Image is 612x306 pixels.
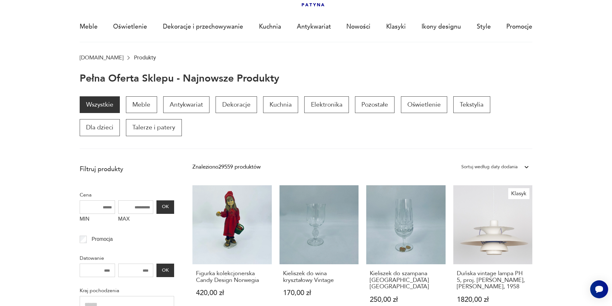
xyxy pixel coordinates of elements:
[457,296,529,303] p: 1820,00 zł
[80,55,123,61] a: [DOMAIN_NAME]
[196,290,268,296] p: 420,00 zł
[216,96,257,113] a: Dekoracje
[80,96,120,113] a: Wszystkie
[113,12,147,41] a: Oświetlenie
[259,12,281,41] a: Kuchnia
[156,200,174,214] button: OK
[297,12,331,41] a: Antykwariat
[80,286,174,295] p: Kraj pochodzenia
[590,280,608,298] iframe: Smartsupp widget button
[80,165,174,173] p: Filtruj produkty
[401,96,447,113] a: Oświetlenie
[80,254,174,262] p: Datowanie
[283,290,355,296] p: 170,00 zł
[386,12,406,41] a: Klasyki
[370,270,442,290] h3: Kieliszek do szampana [GEOGRAPHIC_DATA] [GEOGRAPHIC_DATA]
[92,235,113,243] p: Promocja
[80,73,279,84] h1: Pełna oferta sklepu - najnowsze produkty
[506,12,532,41] a: Promocje
[80,214,115,226] label: MIN
[453,96,490,113] a: Tekstylia
[461,163,518,171] div: Sortuj według daty dodania
[80,119,120,136] a: Dla dzieci
[370,296,442,303] p: 250,00 zł
[80,191,174,199] p: Cena
[477,12,491,41] a: Style
[134,55,156,61] p: Produkty
[156,264,174,277] button: OK
[126,119,182,136] a: Talerze i patery
[346,12,370,41] a: Nowości
[126,96,157,113] a: Meble
[304,96,349,113] a: Elektronika
[163,96,209,113] a: Antykwariat
[421,12,461,41] a: Ikony designu
[263,96,298,113] a: Kuchnia
[457,270,529,290] h3: Duńska vintage lampa PH 5, proj. [PERSON_NAME], [PERSON_NAME], 1958
[118,214,154,226] label: MAX
[163,12,243,41] a: Dekoracje i przechowywanie
[80,12,98,41] a: Meble
[192,163,261,171] div: Znaleziono 29559 produktów
[355,96,395,113] a: Pozostałe
[283,270,355,284] h3: Kieliszek do wina kryształowy Vintage
[196,270,268,284] h3: Figurka kolekcjonerska Candy Design Norwegia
